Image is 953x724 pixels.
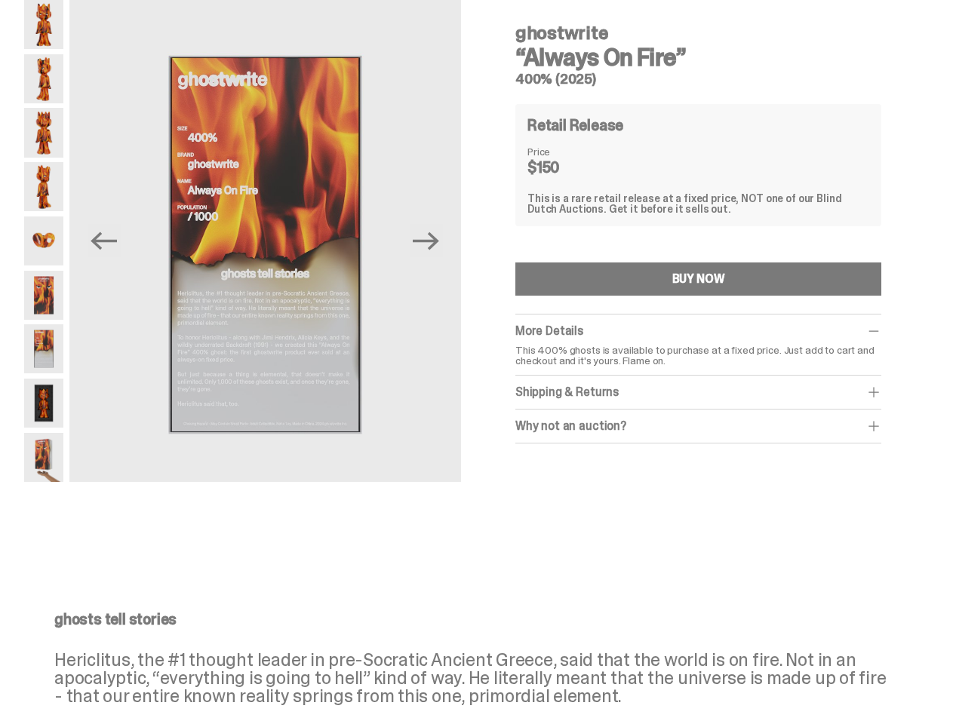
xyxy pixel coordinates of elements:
[527,146,603,157] dt: Price
[515,72,881,86] h5: 400% (2025)
[54,612,887,627] p: ghosts tell stories
[24,54,63,103] img: Always-On-Fire---Website-Archive.2485X.png
[527,160,603,175] dd: $150
[88,224,121,257] button: Previous
[24,271,63,320] img: Always-On-Fire---Website-Archive.2491X.png
[515,385,881,400] div: Shipping & Returns
[410,224,443,257] button: Next
[515,323,583,339] span: More Details
[24,162,63,211] img: Always-On-Fire---Website-Archive.2489X.png
[515,345,881,366] p: This 400% ghosts is available to purchase at a fixed price. Just add to cart and checkout and it'...
[24,379,63,428] img: Always-On-Fire---Website-Archive.2497X.png
[24,324,63,373] img: Always-On-Fire---Website-Archive.2494X.png
[527,193,869,214] div: This is a rare retail release at a fixed price, NOT one of our Blind Dutch Auctions. Get it befor...
[515,45,881,69] h3: “Always On Fire”
[515,262,881,296] button: BUY NOW
[515,419,881,434] div: Why not an auction?
[54,651,887,705] p: Hericlitus, the #1 thought leader in pre-Socratic Ancient Greece, said that the world is on fire....
[527,118,623,133] h4: Retail Release
[24,433,63,482] img: Always-On-Fire---Website-Archive.2522XX.png
[515,24,881,42] h4: ghostwrite
[24,108,63,157] img: Always-On-Fire---Website-Archive.2487X.png
[24,216,63,265] img: Always-On-Fire---Website-Archive.2490X.png
[672,273,725,285] div: BUY NOW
